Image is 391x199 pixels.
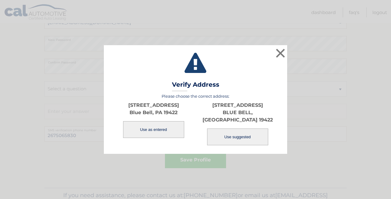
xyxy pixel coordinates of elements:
button: Use as entered [123,121,184,138]
p: [STREET_ADDRESS] Blue Bell, PA 19422 [111,102,195,116]
p: [STREET_ADDRESS] BLUE BELL, [GEOGRAPHIC_DATA] 19422 [195,102,280,124]
button: × [274,47,287,59]
div: Please choose the correct address: [111,94,280,146]
button: Use suggested [207,128,268,145]
h3: Verify Address [172,81,219,92]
